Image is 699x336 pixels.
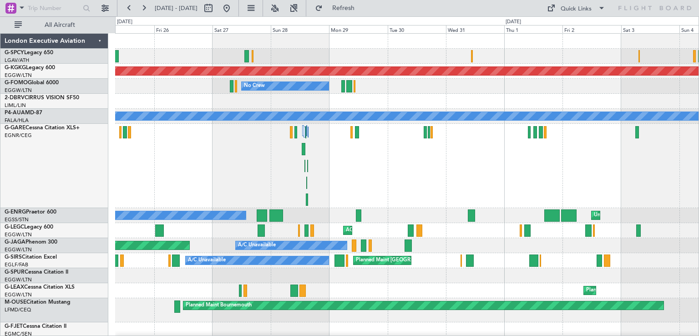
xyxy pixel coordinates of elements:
[10,18,99,32] button: All Aircraft
[5,291,32,298] a: EGGW/LTN
[186,299,252,312] div: Planned Maint Bournemouth
[5,261,28,268] a: EGLF/FAB
[188,254,226,267] div: A/C Unavailable
[5,102,26,109] a: LIML/LIN
[506,18,521,26] div: [DATE]
[329,25,387,33] div: Mon 29
[5,285,75,290] a: G-LEAXCessna Citation XLS
[5,95,79,101] a: 2-DBRVCIRRUS VISION SF50
[5,95,25,101] span: 2-DBRV
[271,25,329,33] div: Sun 28
[446,25,504,33] div: Wed 31
[311,1,365,15] button: Refresh
[5,270,25,275] span: G-SPUR
[5,276,32,283] a: EGGW/LTN
[96,25,154,33] div: Thu 25
[5,324,23,329] span: G-FJET
[356,254,499,267] div: Planned Maint [GEOGRAPHIC_DATA] ([GEOGRAPHIC_DATA])
[155,4,198,12] span: [DATE] - [DATE]
[5,246,32,253] a: EGGW/LTN
[5,224,53,230] a: G-LEGCLegacy 600
[238,239,276,252] div: A/C Unavailable
[5,239,57,245] a: G-JAGAPhenom 300
[346,224,448,237] div: AOG Maint London ([GEOGRAPHIC_DATA])
[5,306,31,313] a: LFMD/CEQ
[5,216,29,223] a: EGSS/STN
[5,270,68,275] a: G-SPURCessna Citation II
[5,125,80,131] a: G-GARECessna Citation XLS+
[5,125,25,131] span: G-GARE
[5,132,32,139] a: EGNR/CEG
[213,25,271,33] div: Sat 27
[561,5,592,14] div: Quick Links
[5,50,24,56] span: G-SPCY
[5,117,29,124] a: FALA/HLA
[5,285,24,290] span: G-LEAX
[5,57,29,64] a: LGAV/ATH
[5,65,26,71] span: G-KGKG
[117,18,132,26] div: [DATE]
[28,1,80,15] input: Trip Number
[244,79,265,93] div: No Crew
[5,324,66,329] a: G-FJETCessna Citation II
[24,22,96,28] span: All Aircraft
[5,50,53,56] a: G-SPCYLegacy 650
[5,65,55,71] a: G-KGKGLegacy 600
[5,255,22,260] span: G-SIRS
[5,300,26,305] span: M-OUSE
[504,25,562,33] div: Thu 1
[5,255,57,260] a: G-SIRSCitation Excel
[5,80,59,86] a: G-FOMOGlobal 6000
[5,87,32,94] a: EGGW/LTN
[5,209,26,215] span: G-ENRG
[5,110,42,116] a: P4-AUAMD-87
[5,209,56,215] a: G-ENRGPraetor 600
[542,1,610,15] button: Quick Links
[5,72,32,79] a: EGGW/LTN
[562,25,621,33] div: Fri 2
[324,5,363,11] span: Refresh
[5,231,32,238] a: EGGW/LTN
[154,25,213,33] div: Fri 26
[5,110,25,116] span: P4-AUA
[621,25,679,33] div: Sat 3
[5,224,24,230] span: G-LEGC
[388,25,446,33] div: Tue 30
[5,80,28,86] span: G-FOMO
[5,239,25,245] span: G-JAGA
[5,300,71,305] a: M-OUSECitation Mustang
